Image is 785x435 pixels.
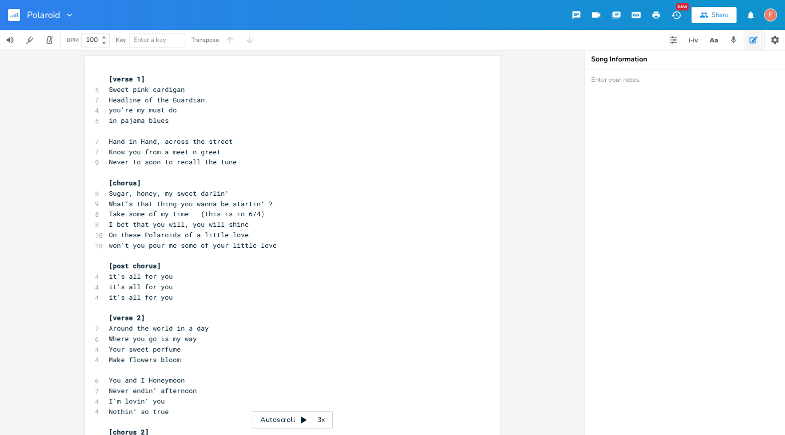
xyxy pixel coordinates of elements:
span: it's all for you [109,293,173,302]
div: 3x [312,411,330,429]
div: Key [116,37,126,43]
span: Headline of the Guardian [109,95,205,104]
span: Know you from a meet n greet [109,147,221,156]
div: Song Information [591,56,779,63]
span: Where you go is my way [109,334,197,343]
span: Around the world in a day [109,324,209,333]
span: Hand in Hand, across the street [109,137,233,146]
button: F [764,3,777,26]
span: Enter a key [133,35,166,44]
span: [verse 1] [109,74,145,83]
span: I'm lovin‘ you [109,397,165,406]
span: Your sweet perfume [109,345,181,354]
span: Sweet pink cardigan [109,85,185,94]
span: you're my must do [109,105,177,114]
span: won't you pour me some of your little love [109,241,277,250]
span: [verse 2] [109,313,145,322]
button: Share [692,7,737,23]
span: it's all for you [109,282,173,291]
span: On these Polaroids of a little love [109,230,249,239]
div: Share [712,10,729,19]
div: BPM [67,37,78,43]
span: [post chorus] [109,261,161,270]
button: New [666,6,686,24]
span: Make flowers bloom [109,355,181,364]
span: Take some of my time (this is in 6/4) [109,209,265,218]
div: Autoscroll [252,411,333,429]
span: in pajama blues [109,116,169,125]
span: Polaroid [27,10,60,19]
span: Never endin‘ afternoon [109,386,197,395]
div: fuzzyip [764,8,777,21]
div: Transpose [191,37,219,43]
span: Nothin‘ so true [109,407,169,416]
span: Never to soon to recall the tune [109,157,237,166]
span: Sugar, honey, my sweet darlin‘ [109,189,229,198]
span: I bet that you will, you will shine [109,220,249,229]
div: New [676,3,689,10]
span: [chorus] [109,178,141,187]
span: What’s that thing you wanna be startin‘ ? [109,199,273,208]
span: it's all for you [109,272,173,281]
span: You and I Honeymoon [109,376,185,385]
